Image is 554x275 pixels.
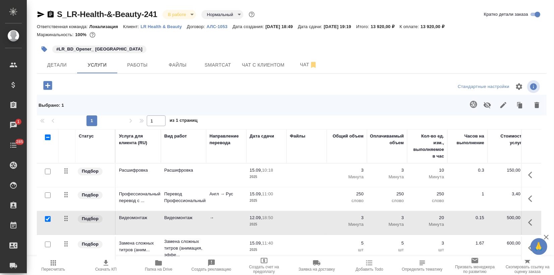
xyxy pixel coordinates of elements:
p: Видеомонтаж [119,214,158,221]
button: Призвать менеджера по развитию [448,256,501,275]
p: К оплате: [399,24,421,29]
button: Удалить [529,96,545,114]
button: Показать кнопки [524,191,540,207]
button: Заявка на доставку [291,256,343,275]
p: 15.09, [250,168,262,173]
p: Расшифровка [119,167,158,174]
p: 250 [330,191,364,197]
p: 3 [370,214,404,221]
button: Добавить тэг [37,42,52,57]
p: Подбор [82,168,99,175]
p: Подбор [82,192,99,198]
p: Подбор [82,241,99,248]
button: Создать проект в Smartcat [466,96,482,112]
button: Клонировать [511,96,529,114]
p: Видеомонтаж [164,214,203,221]
p: слово [411,197,444,204]
p: 20 [411,214,444,221]
span: Создать рекламацию [191,267,231,272]
p: шт [411,247,444,253]
a: S_LR-Health-&-Beauty-241 [57,10,157,19]
svg: Отписаться [309,61,317,69]
p: 11:00 [262,191,273,196]
button: Показать кнопки [524,167,540,183]
p: [DATE] 19:19 [324,24,356,29]
p: Минута [370,174,404,180]
span: Добавить Todo [356,267,383,272]
div: Вид работ [164,133,187,140]
button: Папка на Drive [132,256,185,275]
p: 2025 [250,197,283,204]
p: 2025 [250,174,283,180]
p: Минута [370,221,404,228]
p: шт [370,247,404,253]
button: Редактировать [495,96,511,114]
span: Файлы [162,61,194,69]
p: Минута [330,221,364,228]
span: 🙏 [533,240,545,254]
p: АЛС-1053 [206,24,232,29]
div: split button [456,82,511,92]
p: 5 [330,240,364,247]
p: Перевод Профессиональный [164,191,203,204]
div: Услуга для клиента (RU) [119,133,158,146]
button: Создать рекламацию [185,256,238,275]
div: Общий объем [333,133,364,140]
p: 18:50 [262,215,273,220]
p: 3 [330,214,364,221]
button: Скопировать ссылку для ЯМессенджера [37,10,45,18]
a: 285 [2,137,25,154]
button: Создать счет на предоплату [238,256,290,275]
span: Заявка на доставку [299,267,335,272]
p: 15.09, [250,191,262,196]
span: Создать счет на предоплату [242,265,286,274]
div: Стоимость услуги [491,133,525,146]
p: LR Health & Beauty [141,24,187,29]
div: Файлы [290,133,305,140]
p: 100% [75,32,88,37]
p: 12.09, [250,215,262,220]
p: 10 [411,167,444,174]
p: 3 [370,167,404,174]
div: Направление перевода [209,133,243,146]
span: Призвать менеджера по развитию [452,265,497,274]
div: В работе [201,10,243,19]
button: В работе [166,12,188,17]
a: АЛС-1053 [206,23,232,29]
button: Доп статусы указывают на важность/срочность заказа [247,10,256,19]
span: Определить тематику [402,267,442,272]
div: Кол-во ед. изм., выполняемое в час [411,133,444,160]
p: Итого: [356,24,371,29]
p: шт [330,247,364,253]
button: 0.00 RUB; [88,30,97,39]
button: Скопировать ссылку [47,10,55,18]
p: 2025 [250,247,283,253]
button: Скачать КП [79,256,132,275]
td: 0.15 [447,211,488,235]
p: Англ → Рус [209,191,243,197]
p: 13 920,00 ₽ [371,24,399,29]
p: слово [330,197,364,204]
span: Чат с клиентом [242,61,285,69]
p: Локализация [89,24,123,29]
p: 15.09, [250,241,262,246]
p: Маржинальность: [37,32,75,37]
td: 1.67 [447,237,488,260]
span: Детали [41,61,73,69]
td: 1 [447,187,488,211]
p: 10:18 [262,168,273,173]
p: 250 [411,191,444,197]
p: 600,00 ₽ [491,240,525,247]
div: Оплачиваемый объем [370,133,404,146]
div: В работе [163,10,196,19]
span: Чат [293,61,325,69]
p: 3,40 ₽ [491,191,525,197]
p: слово [370,197,404,204]
p: 250 [370,191,404,197]
span: Скопировать ссылку на оценку заказа [505,265,550,274]
p: Минута [411,174,444,180]
div: Статус [79,133,94,140]
p: Минута [411,221,444,228]
span: Smartcat [202,61,234,69]
p: 500,00 ₽ [491,214,525,221]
